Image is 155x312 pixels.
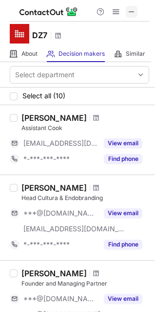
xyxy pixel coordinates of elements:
img: ContactOut v5.3.10 [19,6,78,18]
div: Head Cultura & Endobranding [21,194,149,202]
button: Reveal Button [104,208,142,218]
span: Similar [126,50,145,58]
div: [PERSON_NAME] [21,183,87,193]
div: [PERSON_NAME] [21,113,87,123]
span: [EMAIL_ADDRESS][DOMAIN_NAME] [23,224,125,233]
img: f2b598b34ee18e0d279efc5861776b03 [10,24,29,44]
div: Founder and Managing Partner [21,279,149,288]
button: Reveal Button [104,138,142,148]
div: Select department [15,70,75,80]
h1: DZ7 [32,29,47,41]
span: About [21,50,38,58]
span: Select all (10) [22,92,65,100]
button: Reveal Button [104,240,142,249]
span: [EMAIL_ADDRESS][DOMAIN_NAME] [23,139,98,148]
div: Assistant Cook [21,124,149,133]
span: ***@[DOMAIN_NAME] [23,209,98,218]
div: [PERSON_NAME] [21,268,87,278]
button: Reveal Button [104,294,142,304]
span: Decision makers [58,50,105,58]
button: Reveal Button [104,154,142,164]
span: ***@[DOMAIN_NAME] [23,294,98,303]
